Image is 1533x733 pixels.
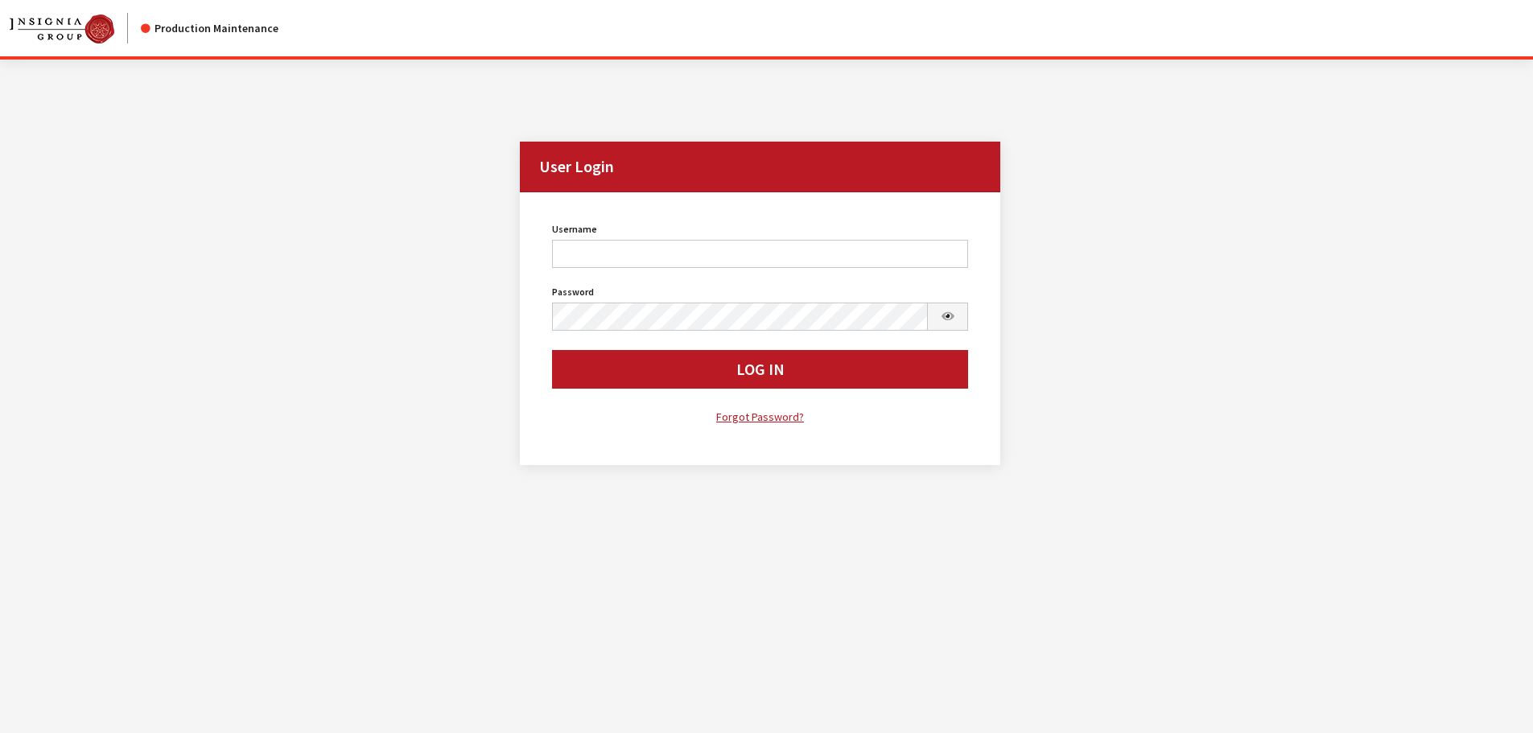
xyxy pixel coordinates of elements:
label: Username [552,222,597,237]
div: Production Maintenance [141,20,278,37]
button: Show Password [927,303,969,331]
h2: User Login [520,142,1001,192]
a: Forgot Password? [552,408,969,426]
button: Log In [552,350,969,389]
a: Insignia Group logo [10,13,141,43]
label: Password [552,285,594,299]
img: Catalog Maintenance [10,14,114,43]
